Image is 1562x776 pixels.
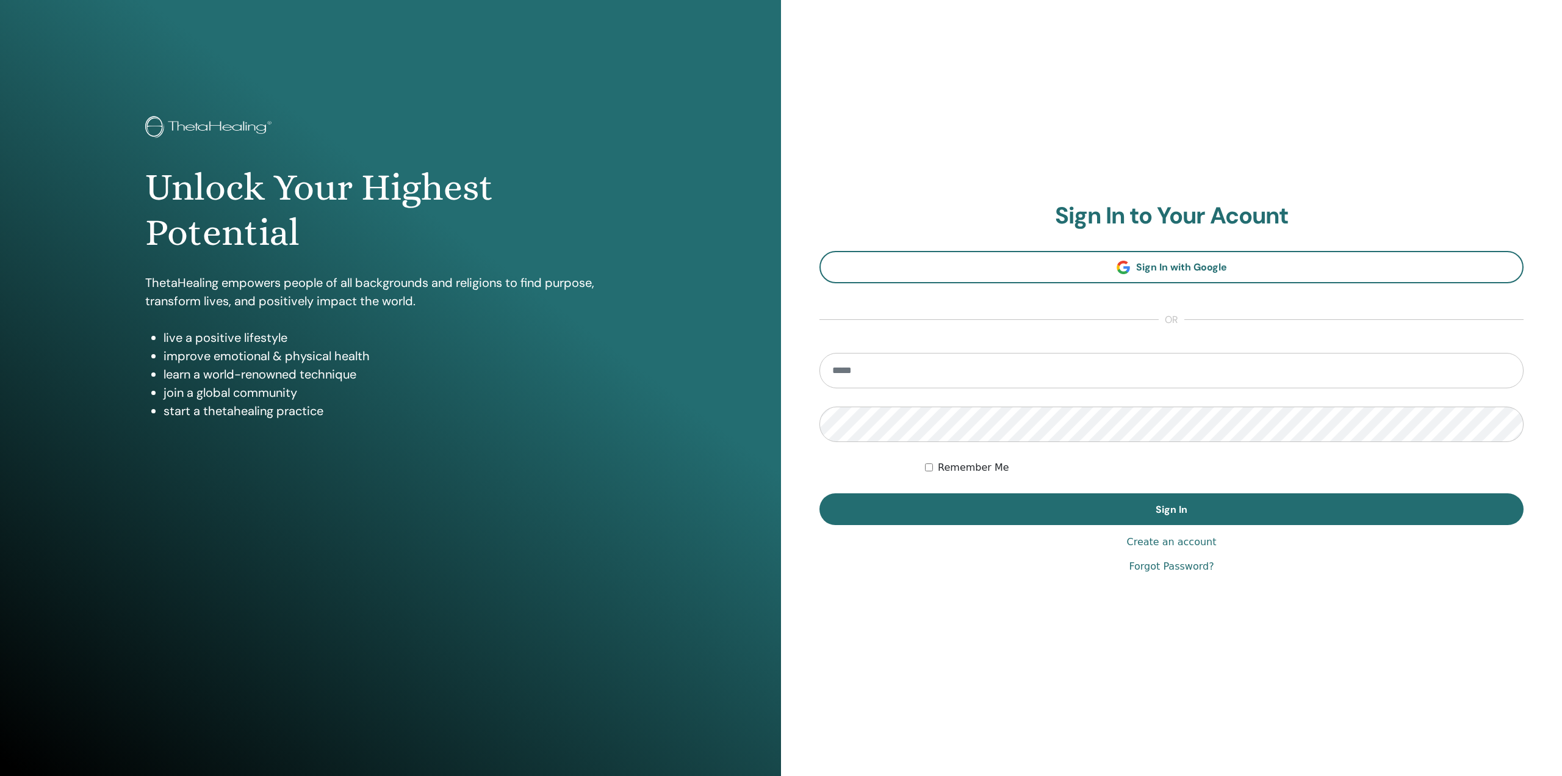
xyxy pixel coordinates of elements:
button: Sign In [819,493,1524,525]
li: improve emotional & physical health [164,347,635,365]
li: learn a world-renowned technique [164,365,635,383]
span: or [1159,313,1184,327]
div: Keep me authenticated indefinitely or until I manually logout [925,460,1524,475]
label: Remember Me [938,460,1009,475]
span: Sign In [1156,503,1187,516]
span: Sign In with Google [1136,261,1227,274]
li: start a thetahealing practice [164,402,635,420]
p: ThetaHealing empowers people of all backgrounds and religions to find purpose, transform lives, a... [145,274,635,310]
li: live a positive lifestyle [164,328,635,347]
a: Forgot Password? [1129,559,1214,574]
a: Create an account [1126,535,1216,549]
a: Sign In with Google [819,251,1524,283]
li: join a global community [164,383,635,402]
h1: Unlock Your Highest Potential [145,165,635,256]
h2: Sign In to Your Acount [819,202,1524,230]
